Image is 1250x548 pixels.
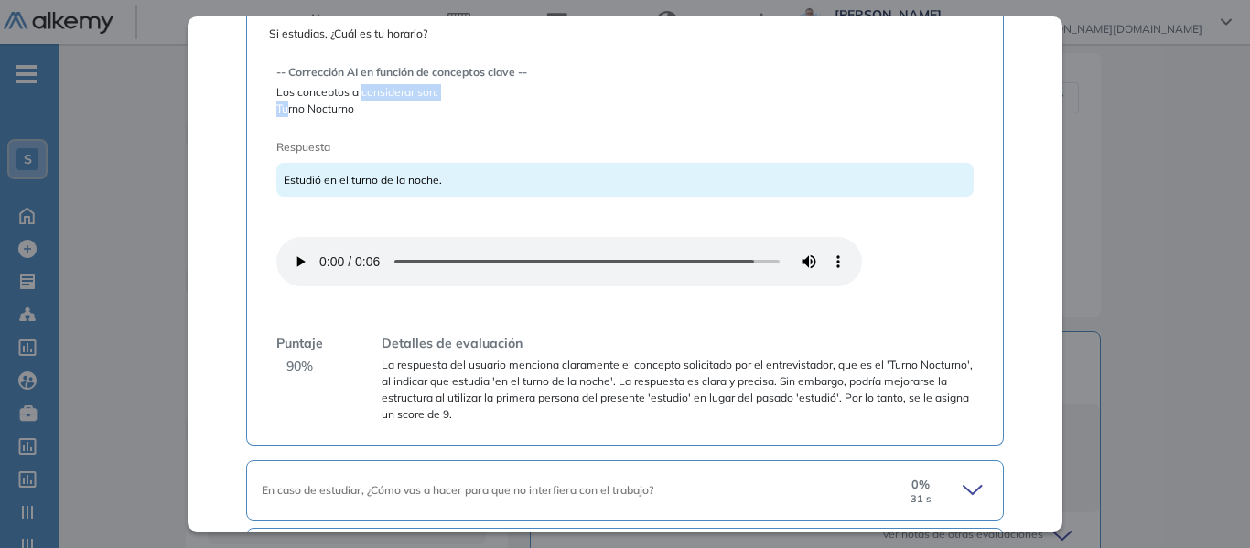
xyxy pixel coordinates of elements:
[276,64,974,81] span: -- Corrección AI en función de conceptos clave --
[276,334,323,353] span: Puntaje
[911,476,930,493] span: 0 %
[382,334,523,353] span: Detalles de evaluación
[382,357,974,423] span: La respuesta del usuario menciona claramente el concepto solicitado por el entrevistador, que es ...
[284,173,442,187] span: Estudió en el turno de la noche.
[286,357,313,376] span: 90 %
[269,26,981,42] span: Si estudias, ¿Cuál es tu horario?
[911,493,932,505] small: 31 s
[276,101,974,117] span: Turno Nocturno
[276,84,974,101] span: Los conceptos a considerar son:
[262,483,653,497] span: En caso de estudiar, ¿Cómo vas a hacer para que no interfiera con el trabajo?
[276,139,904,156] span: Respuesta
